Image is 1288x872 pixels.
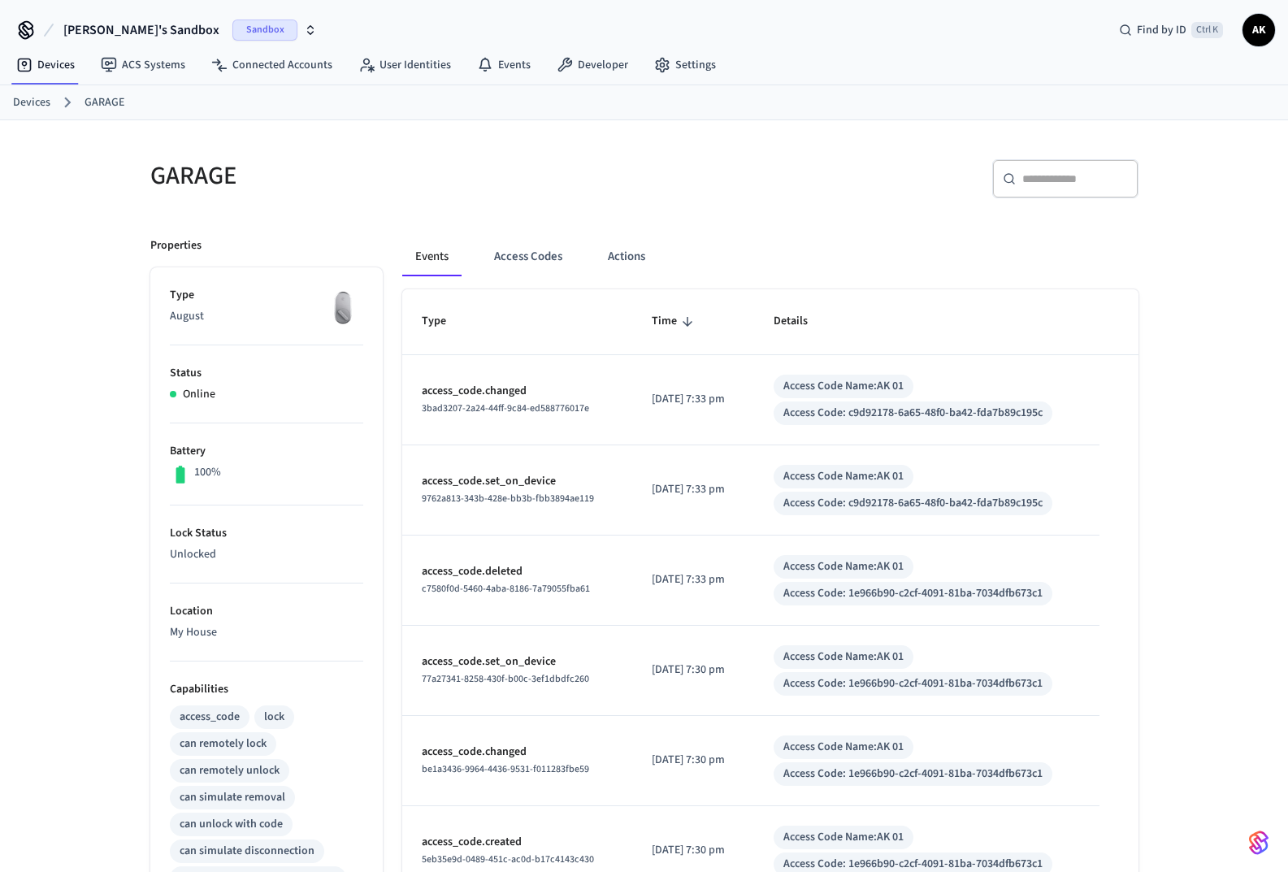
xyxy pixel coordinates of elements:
p: Properties [150,237,202,254]
p: Location [170,603,363,620]
span: Time [652,309,698,334]
p: access_code.changed [422,383,613,400]
div: can remotely unlock [180,762,280,779]
span: 3bad3207-2a24-44ff-9c84-ed588776017e [422,401,589,415]
button: Actions [595,237,658,276]
span: [PERSON_NAME]'s Sandbox [63,20,219,40]
p: access_code.set_on_device [422,653,613,670]
div: can remotely lock [180,735,267,753]
a: Devices [13,94,50,111]
p: My House [170,624,363,641]
p: [DATE] 7:30 pm [652,662,735,679]
p: access_code.changed [422,744,613,761]
div: ant example [402,237,1138,276]
div: can unlock with code [180,816,283,833]
div: access_code [180,709,240,726]
p: August [170,308,363,325]
div: Access Code: c9d92178-6a65-48f0-ba42-fda7b89c195c [783,405,1043,422]
button: AK [1242,14,1275,46]
span: Find by ID [1137,22,1186,38]
a: ACS Systems [88,50,198,80]
a: Developer [544,50,641,80]
div: can simulate removal [180,789,285,806]
div: Access Code: 1e966b90-c2cf-4091-81ba-7034dfb673c1 [783,766,1043,783]
span: AK [1244,15,1273,45]
div: can simulate disconnection [180,843,314,860]
div: Access Code: 1e966b90-c2cf-4091-81ba-7034dfb673c1 [783,585,1043,602]
h5: GARAGE [150,159,635,193]
a: User Identities [345,50,464,80]
div: Access Code: 1e966b90-c2cf-4091-81ba-7034dfb673c1 [783,675,1043,692]
img: August Wifi Smart Lock 3rd Gen, Silver, Front [323,287,363,328]
p: access_code.deleted [422,563,613,580]
span: Type [422,309,467,334]
div: Access Code Name: AK 01 [783,378,904,395]
p: 100% [194,464,221,481]
div: Access Code Name: AK 01 [783,649,904,666]
p: [DATE] 7:33 pm [652,481,735,498]
span: 5eb35e9d-0489-451c-ac0d-b17c4143c430 [422,852,594,866]
p: [DATE] 7:30 pm [652,752,735,769]
div: Find by IDCtrl K [1106,15,1236,45]
p: Unlocked [170,546,363,563]
img: SeamLogoGradient.69752ec5.svg [1249,830,1268,856]
span: Ctrl K [1191,22,1223,38]
a: Devices [3,50,88,80]
p: access_code.set_on_device [422,473,613,490]
p: access_code.created [422,834,613,851]
p: Capabilities [170,681,363,698]
div: Access Code: c9d92178-6a65-48f0-ba42-fda7b89c195c [783,495,1043,512]
a: GARAGE [85,94,124,111]
span: c7580f0d-5460-4aba-8186-7a79055fba61 [422,582,590,596]
p: [DATE] 7:30 pm [652,842,735,859]
p: Type [170,287,363,304]
div: Access Code Name: AK 01 [783,468,904,485]
div: lock [264,709,284,726]
div: Access Code Name: AK 01 [783,739,904,756]
div: Access Code Name: AK 01 [783,558,904,575]
div: Access Code Name: AK 01 [783,829,904,846]
p: Battery [170,443,363,460]
p: [DATE] 7:33 pm [652,571,735,588]
span: Details [774,309,829,334]
span: 9762a813-343b-428e-bb3b-fbb3894ae119 [422,492,594,505]
span: 77a27341-8258-430f-b00c-3ef1dbdfc260 [422,672,589,686]
button: Access Codes [481,237,575,276]
button: Events [402,237,462,276]
a: Connected Accounts [198,50,345,80]
a: Settings [641,50,729,80]
span: be1a3436-9964-4436-9531-f011283fbe59 [422,762,589,776]
span: Sandbox [232,20,297,41]
p: Online [183,386,215,403]
p: Lock Status [170,525,363,542]
p: Status [170,365,363,382]
a: Events [464,50,544,80]
p: [DATE] 7:33 pm [652,391,735,408]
